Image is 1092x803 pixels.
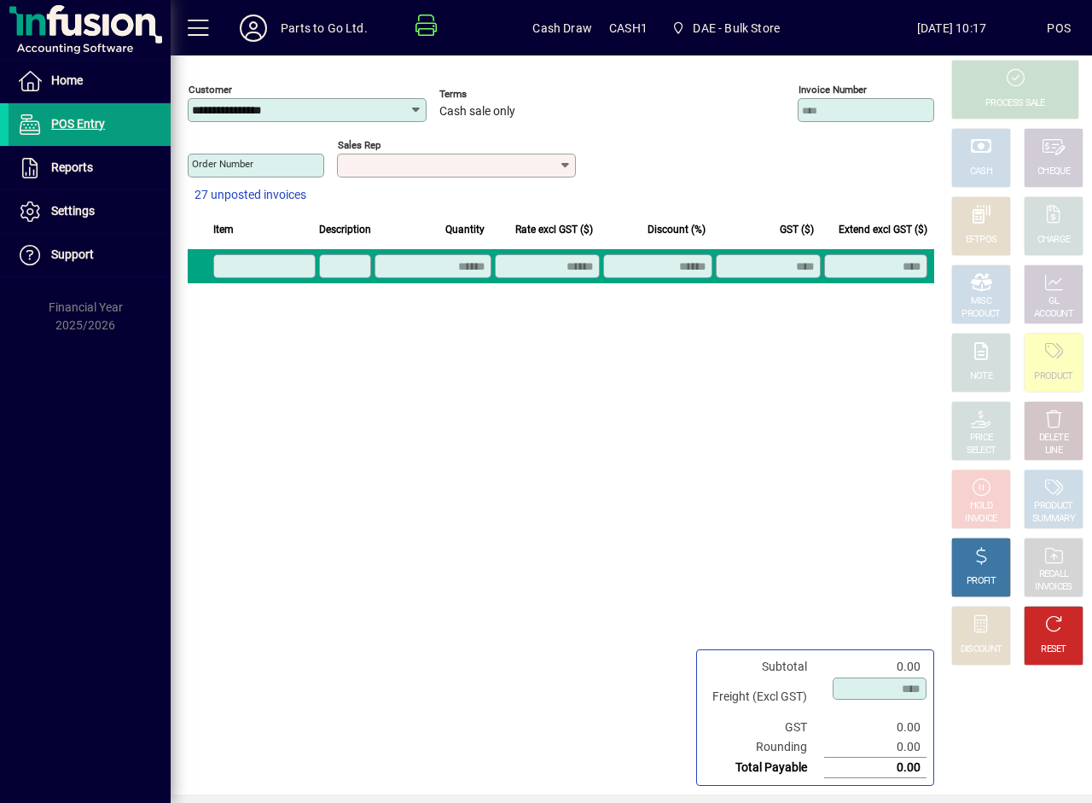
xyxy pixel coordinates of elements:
div: PROFIT [967,575,996,588]
div: DISCOUNT [961,643,1002,656]
div: PRODUCT [961,308,1000,321]
mat-label: Invoice number [799,84,867,96]
div: HOLD [970,500,992,513]
span: Item [213,220,234,239]
span: POS Entry [51,117,105,131]
span: DAE - Bulk Store [665,13,787,44]
span: Quantity [445,220,485,239]
div: Parts to Go Ltd. [281,15,368,42]
div: CASH [970,166,992,178]
div: PRICE [970,432,993,445]
span: [DATE] 10:17 [857,15,1048,42]
div: PRODUCT [1034,370,1072,383]
a: Support [9,234,171,276]
div: SUMMARY [1032,513,1075,526]
span: DAE - Bulk Store [693,15,780,42]
span: Terms [439,89,542,100]
button: Profile [226,13,281,44]
span: GST ($) [780,220,814,239]
div: PRODUCT [1034,500,1072,513]
div: ACCOUNT [1034,308,1073,321]
span: Home [51,73,83,87]
td: GST [704,718,824,737]
a: Reports [9,147,171,189]
div: LINE [1045,445,1062,457]
mat-label: Sales rep [338,139,380,151]
td: 0.00 [824,758,926,778]
div: CHARGE [1037,234,1071,247]
div: MISC [971,295,991,308]
div: NOTE [970,370,992,383]
span: Reports [51,160,93,174]
span: 27 unposted invoices [195,186,306,204]
a: Settings [9,190,171,233]
mat-label: Order number [192,158,253,170]
a: Home [9,60,171,102]
div: EFTPOS [966,234,997,247]
div: PROCESS SALE [985,97,1045,110]
td: Freight (Excl GST) [704,677,824,718]
div: POS [1047,15,1071,42]
mat-label: Customer [189,84,232,96]
td: Total Payable [704,758,824,778]
div: RESET [1041,643,1066,656]
button: 27 unposted invoices [188,180,313,211]
span: Discount (%) [648,220,706,239]
div: CHEQUE [1037,166,1070,178]
span: Support [51,247,94,261]
span: Cash Draw [532,15,592,42]
span: Cash sale only [439,105,515,119]
div: DELETE [1039,432,1068,445]
div: INVOICES [1035,581,1072,594]
div: RECALL [1039,568,1069,581]
div: GL [1048,295,1060,308]
div: INVOICE [965,513,996,526]
td: 0.00 [824,718,926,737]
td: Rounding [704,737,824,758]
td: Subtotal [704,657,824,677]
span: CASH1 [609,15,648,42]
span: Description [319,220,371,239]
span: Extend excl GST ($) [839,220,927,239]
td: 0.00 [824,657,926,677]
div: SELECT [967,445,996,457]
span: Rate excl GST ($) [515,220,593,239]
td: 0.00 [824,737,926,758]
span: Settings [51,204,95,218]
